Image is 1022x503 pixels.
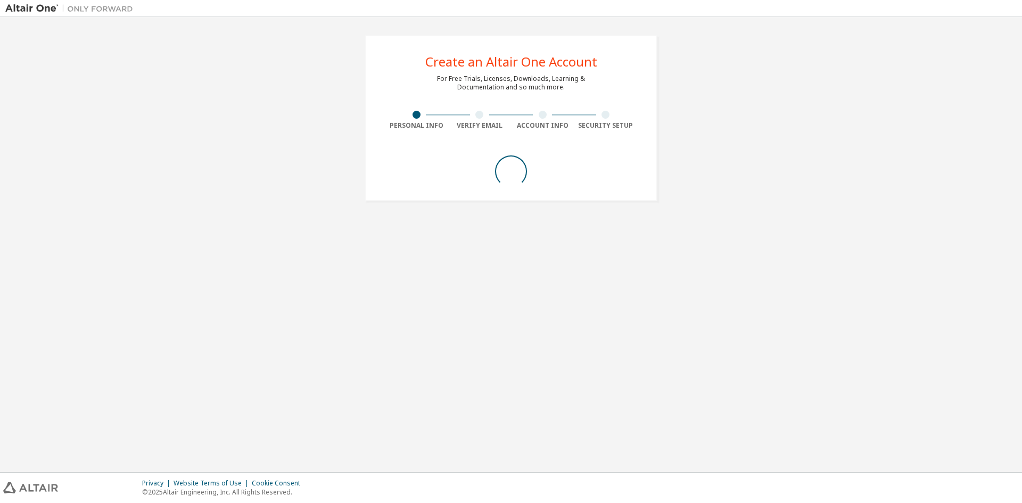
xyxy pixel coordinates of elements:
[511,121,574,130] div: Account Info
[574,121,638,130] div: Security Setup
[3,482,58,493] img: altair_logo.svg
[425,55,597,68] div: Create an Altair One Account
[448,121,512,130] div: Verify Email
[142,479,174,488] div: Privacy
[5,3,138,14] img: Altair One
[385,121,448,130] div: Personal Info
[174,479,252,488] div: Website Terms of Use
[142,488,307,497] p: © 2025 Altair Engineering, Inc. All Rights Reserved.
[252,479,307,488] div: Cookie Consent
[437,75,585,92] div: For Free Trials, Licenses, Downloads, Learning & Documentation and so much more.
